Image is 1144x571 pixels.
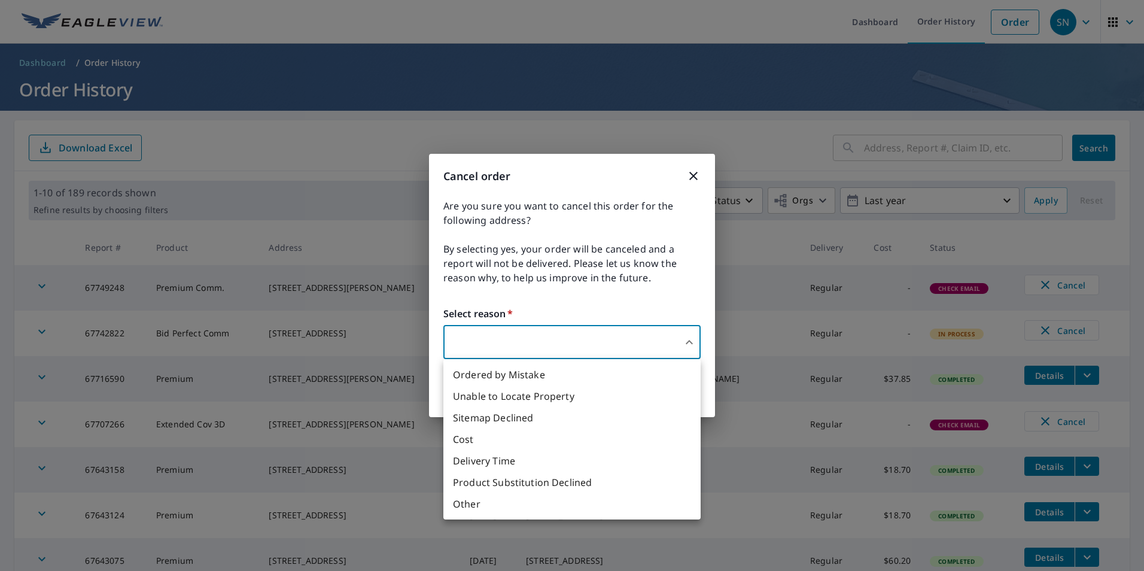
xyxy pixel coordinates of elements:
[443,407,701,429] li: Sitemap Declined
[443,472,701,493] li: Product Substitution Declined
[443,364,701,385] li: Ordered by Mistake
[443,385,701,407] li: Unable to Locate Property
[443,429,701,450] li: Cost
[443,450,701,472] li: Delivery Time
[443,493,701,515] li: Other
